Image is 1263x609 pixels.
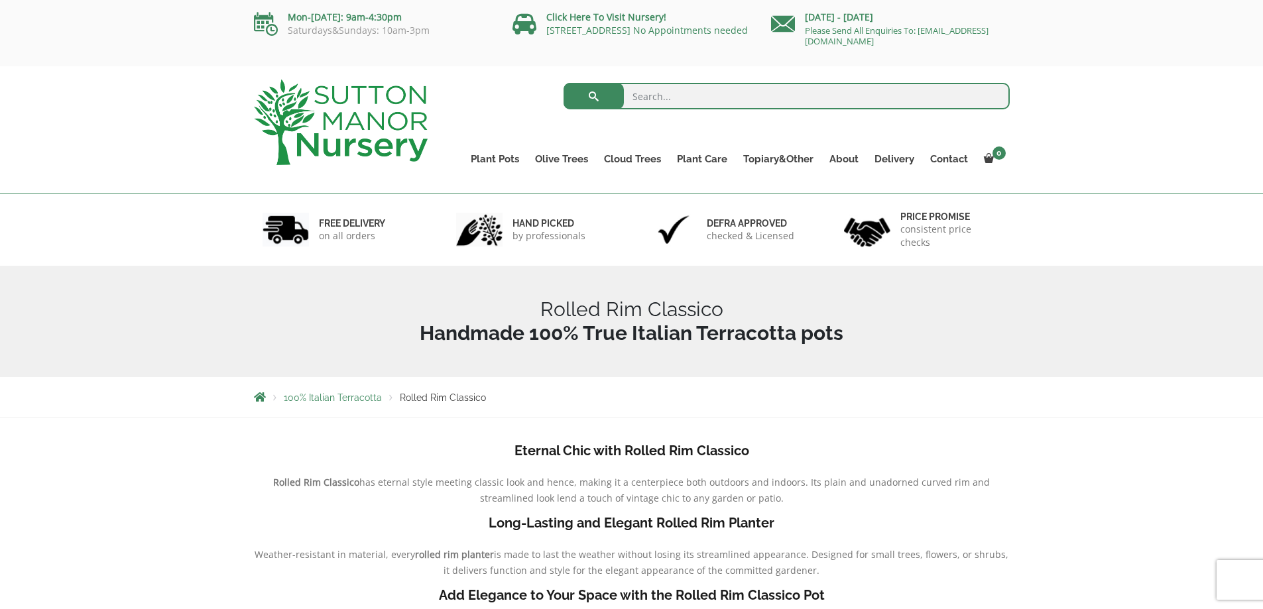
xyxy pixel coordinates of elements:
[255,548,415,561] span: Weather-resistant in material, every
[512,217,585,229] h6: hand picked
[546,11,666,23] a: Click Here To Visit Nursery!
[254,25,493,36] p: Saturdays&Sundays: 10am-3pm
[900,223,1001,249] p: consistent price checks
[596,150,669,168] a: Cloud Trees
[439,587,825,603] b: Add Elegance to Your Space with the Rolled Rim Classico Pot
[319,229,385,243] p: on all orders
[254,298,1010,345] h1: Rolled Rim Classico
[527,150,596,168] a: Olive Trees
[254,80,428,165] img: logo
[512,229,585,243] p: by professionals
[444,548,1008,577] span: is made to last the weather without losing its streamlined appearance. Designed for small trees, ...
[456,213,503,247] img: 2.jpg
[922,150,976,168] a: Contact
[463,150,527,168] a: Plant Pots
[415,548,494,561] b: rolled rim planter
[650,213,697,247] img: 3.jpg
[707,217,794,229] h6: Defra approved
[263,213,309,247] img: 1.jpg
[514,443,749,459] b: Eternal Chic with Rolled Rim Classico
[254,9,493,25] p: Mon-[DATE]: 9am-4:30pm
[669,150,735,168] a: Plant Care
[546,24,748,36] a: [STREET_ADDRESS] No Appointments needed
[821,150,867,168] a: About
[844,209,890,250] img: 4.jpg
[359,476,990,504] span: has eternal style meeting classic look and hence, making it a centerpiece both outdoors and indoo...
[735,150,821,168] a: Topiary&Other
[900,211,1001,223] h6: Price promise
[254,392,1010,402] nav: Breadcrumbs
[489,515,774,531] b: Long-Lasting and Elegant Rolled Rim Planter
[771,9,1010,25] p: [DATE] - [DATE]
[400,392,486,403] span: Rolled Rim Classico
[284,392,382,403] a: 100% Italian Terracotta
[992,146,1006,160] span: 0
[707,229,794,243] p: checked & Licensed
[319,217,385,229] h6: FREE DELIVERY
[273,476,359,488] b: Rolled Rim Classico
[976,150,1010,168] a: 0
[564,83,1010,109] input: Search...
[805,25,989,47] a: Please Send All Enquiries To: [EMAIL_ADDRESS][DOMAIN_NAME]
[867,150,922,168] a: Delivery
